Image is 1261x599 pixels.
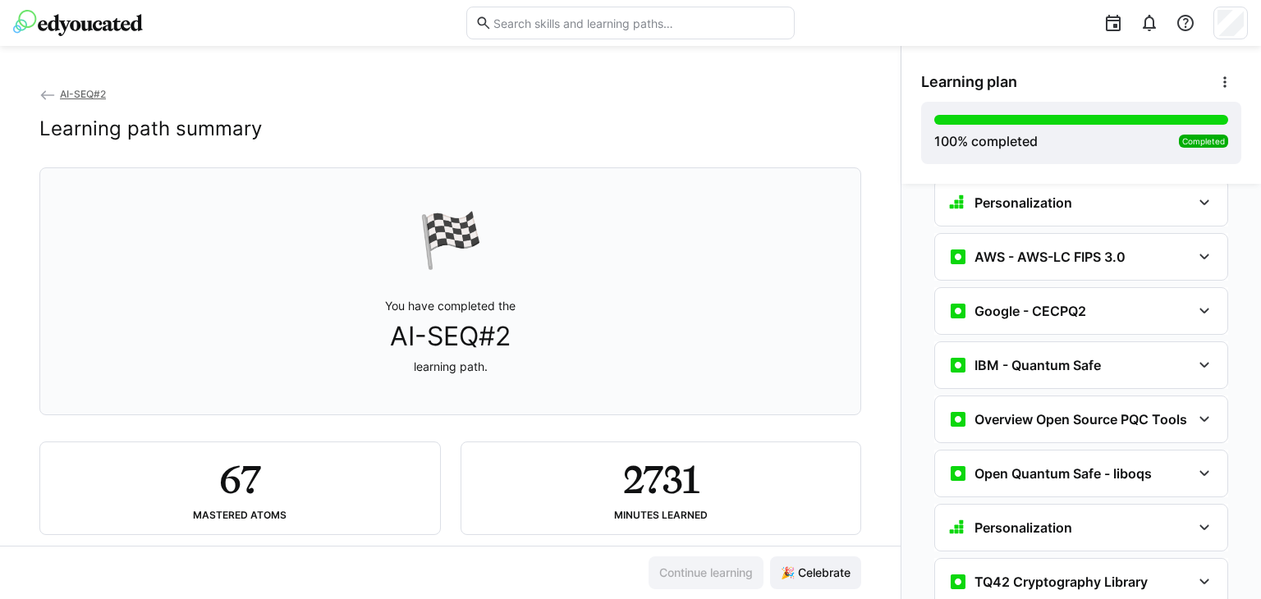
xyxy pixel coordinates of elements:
input: Search skills and learning paths… [492,16,786,30]
span: AI-SEQ#2 [60,88,106,100]
h3: IBM - Quantum Safe [974,357,1101,373]
p: You have completed the learning path. [385,298,516,375]
a: AI-SEQ#2 [39,88,106,100]
h3: Overview Open Source PQC Tools [974,411,1187,428]
span: AI-SEQ#2 [390,321,511,352]
button: 🎉 Celebrate [770,556,861,589]
div: % completed [934,131,1038,151]
div: 🏁 [418,208,484,272]
h3: Google - CECPQ2 [974,303,1086,319]
h2: 2731 [623,455,699,503]
span: Continue learning [657,565,755,581]
h2: 67 [219,455,260,503]
h3: AWS - AWS-LC FIPS 3.0 [974,249,1126,265]
span: 100 [934,133,957,149]
h3: Personalization [974,194,1072,211]
h3: Personalization [974,519,1072,536]
span: Learning plan [921,73,1017,91]
span: Completed [1182,136,1225,146]
span: 🎉 Celebrate [778,565,853,581]
h3: TQ42 Cryptography Library [974,574,1148,590]
div: Mastered atoms [193,510,287,521]
h3: Open Quantum Safe - liboqs [974,465,1152,482]
div: Minutes learned [614,510,708,521]
button: Continue learning [649,556,763,589]
h2: Learning path summary [39,117,262,141]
